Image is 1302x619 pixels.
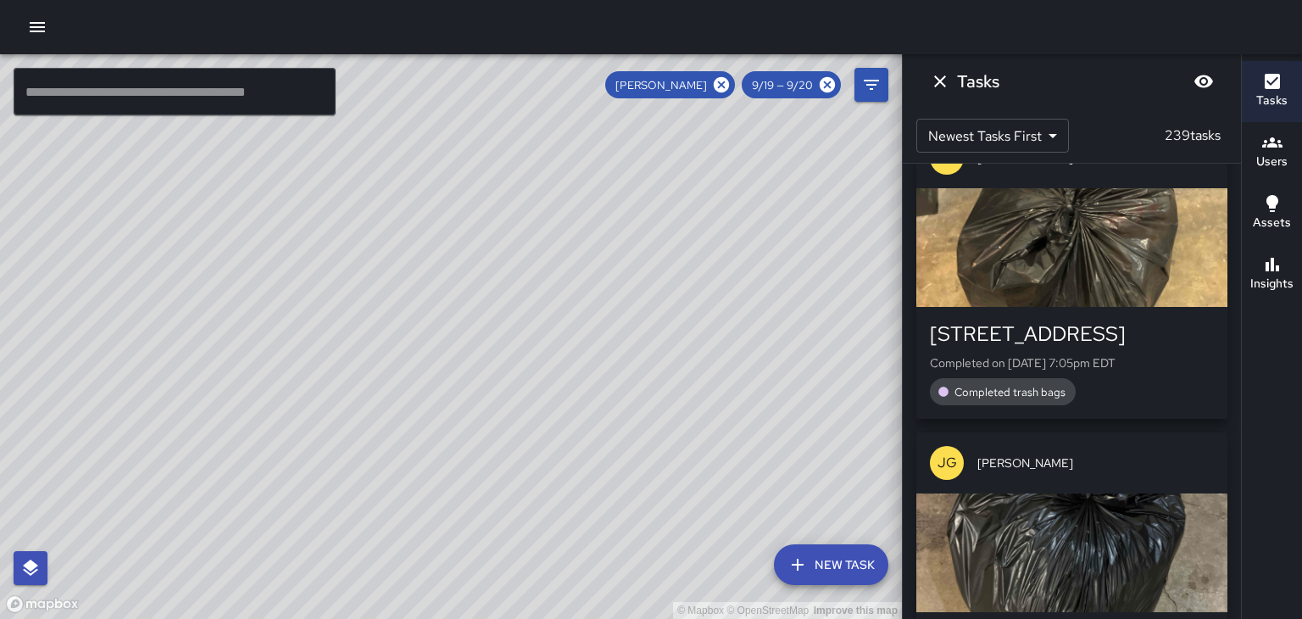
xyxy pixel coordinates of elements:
h6: Tasks [957,68,999,95]
button: Assets [1242,183,1302,244]
button: Dismiss [923,64,957,98]
button: JG[PERSON_NAME][STREET_ADDRESS]Completed on [DATE] 7:05pm EDTCompleted trash bags [916,127,1227,419]
span: [PERSON_NAME] [605,78,717,92]
h6: Assets [1253,214,1291,232]
button: Tasks [1242,61,1302,122]
p: Completed on [DATE] 7:05pm EDT [930,354,1214,371]
button: Blur [1187,64,1221,98]
span: [PERSON_NAME] [977,454,1214,471]
span: Completed trash bags [944,385,1076,399]
button: Users [1242,122,1302,183]
button: Insights [1242,244,1302,305]
div: 9/19 — 9/20 [742,71,841,98]
p: 239 tasks [1158,125,1227,146]
div: [PERSON_NAME] [605,71,735,98]
div: [STREET_ADDRESS] [930,321,1214,348]
h6: Insights [1250,275,1294,293]
h6: Users [1256,153,1288,171]
span: 9/19 — 9/20 [742,78,823,92]
h6: Tasks [1256,92,1288,110]
button: Filters [854,68,888,102]
div: Newest Tasks First [916,119,1069,153]
button: New Task [774,544,888,585]
p: JG [938,453,957,473]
